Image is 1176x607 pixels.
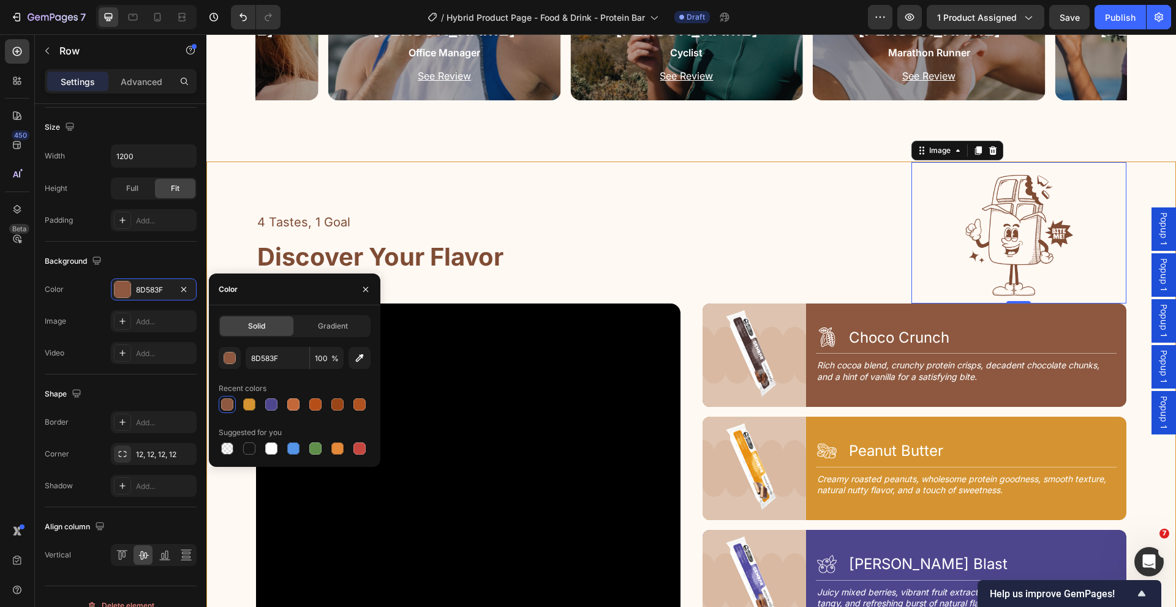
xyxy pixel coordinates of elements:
[609,324,910,349] h2: Rich cocoa blend, crunchy protein crisps, decadent chocolate chunks, and a hint of vanilla for a ...
[50,206,298,240] h2: Discover Your Flavor
[951,362,963,395] span: Popup 1
[990,588,1134,600] span: Help us improve GemPages!
[45,417,69,428] div: Border
[951,178,963,212] span: Popup 1
[136,215,194,226] div: Add...
[951,316,963,349] span: Popup 1
[641,292,910,314] h2: Choco Crunch
[496,496,600,599] img: gempages_432750572815254551-446fd679-4fda-487e-89a3-6d79e839966d.png
[331,353,339,364] span: %
[927,5,1044,29] button: 1 product assigned
[45,284,64,295] div: Color
[61,75,95,88] p: Settings
[859,11,1070,26] p: Tennis Player
[641,519,910,540] h2: [PERSON_NAME] Blast
[45,449,69,460] div: Corner
[609,551,910,576] h2: Juicy mixed berries, vibrant fruit extracts, high-quality protein, sweet, tangy, and refreshing b...
[45,519,107,535] div: Align column
[45,183,67,194] div: Height
[121,75,162,88] p: Advanced
[136,417,194,428] div: Add...
[12,130,29,140] div: 450
[231,5,281,29] div: Undo/Redo
[318,321,348,332] span: Gradient
[1049,5,1090,29] button: Save
[696,35,749,48] u: See Review
[609,438,910,463] h2: Creamy roasted peanuts, wholesome protein goodness, smooth texture, natural nutty flavor, and a t...
[45,348,64,359] div: Video
[441,11,444,24] span: /
[453,35,507,48] u: See Review
[126,183,138,194] span: Full
[1159,529,1169,538] span: 7
[705,128,920,269] img: gempages_432750572815254551-3e83b29b-10cf-4694-ac90-09de5fd9a232.png
[111,145,196,167] input: Auto
[1060,12,1080,23] span: Save
[1095,5,1146,29] button: Publish
[5,5,91,29] button: 7
[1134,547,1164,576] iframe: Intercom live chat
[45,253,104,270] div: Background
[136,285,171,296] div: 8D583F
[219,383,266,394] div: Recent colors
[990,586,1149,601] button: Show survey - Help us improve GemPages!
[136,481,194,492] div: Add...
[248,321,265,332] span: Solid
[80,10,86,24] p: 7
[375,11,586,26] p: Cyclist
[136,316,194,327] div: Add...
[136,449,194,460] div: 12, 12, 12, 12
[51,179,694,197] p: 4 Tastes, 1 Goal
[9,224,29,234] div: Beta
[45,549,71,560] div: Vertical
[720,111,747,122] div: Image
[641,406,910,427] h2: Peanut Butter
[447,11,645,24] span: Hybrid Product Page - Food & Drink - Protein Bar
[246,347,309,369] input: Eg: FFFFFF
[496,269,600,373] img: gempages_432750572815254551-23392de8-0f06-4546-a753-4dae0740b4cd.png
[136,348,194,359] div: Add...
[45,480,73,491] div: Shadow
[59,43,164,58] p: Row
[219,427,282,438] div: Suggested for you
[45,119,77,136] div: Size
[45,316,66,327] div: Image
[211,35,265,48] u: See Review
[937,11,1017,24] span: 1 product assigned
[1105,11,1136,24] div: Publish
[206,34,1176,607] iframe: Design area
[951,270,963,303] span: Popup 1
[617,11,828,26] p: Marathon Runner
[133,11,344,26] p: Office Manager
[45,151,65,162] div: Width
[951,224,963,258] span: Popup 1
[45,386,84,403] div: Shape
[687,12,705,23] span: Draft
[45,215,73,226] div: Padding
[219,284,238,295] div: Color
[171,183,179,194] span: Fit
[496,382,600,486] img: gempages_432750572815254551-46754f76-8eb1-4816-9d63-5de3ba8437f5.png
